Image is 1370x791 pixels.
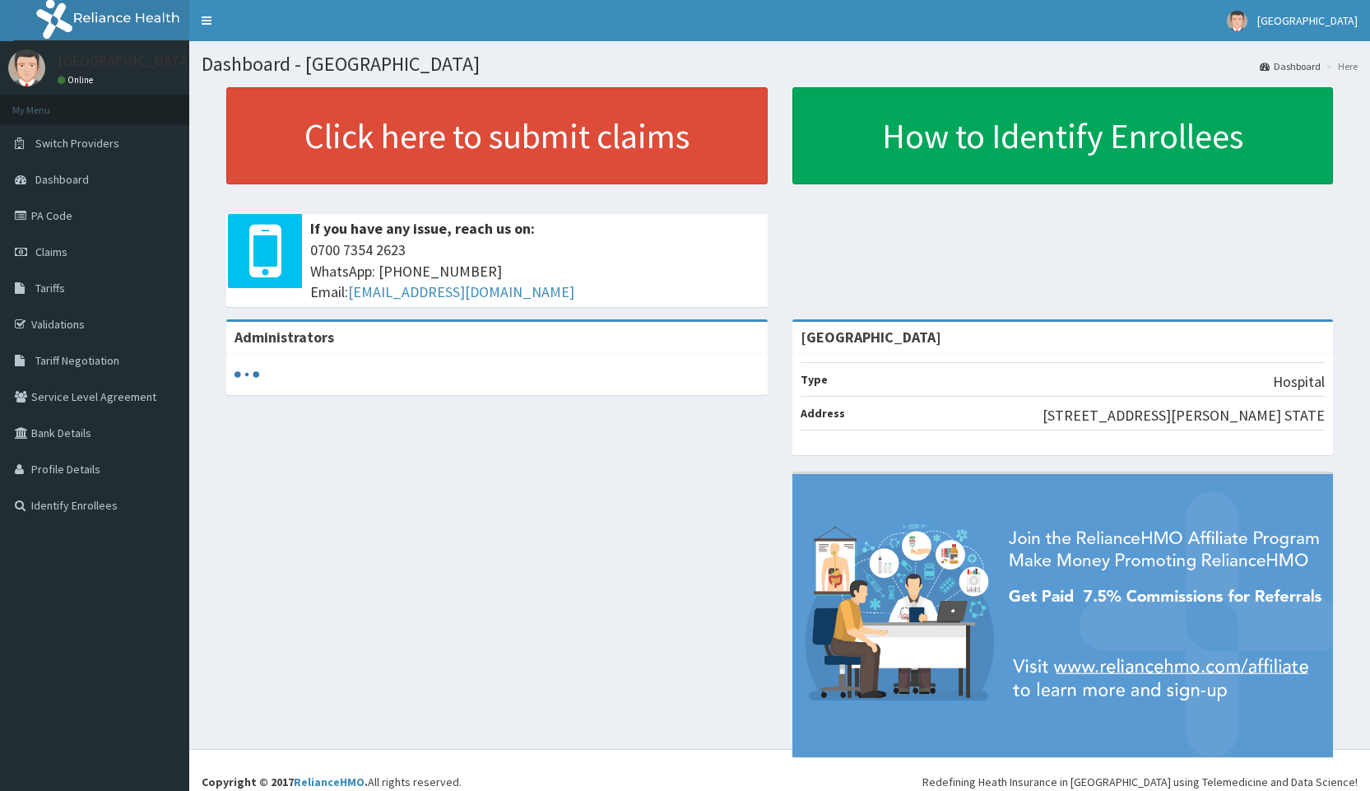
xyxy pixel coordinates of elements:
[58,74,97,86] a: Online
[1227,11,1247,31] img: User Image
[792,87,1334,184] a: How to Identify Enrollees
[35,353,119,368] span: Tariff Negotiation
[235,362,259,387] svg: audio-loading
[792,474,1334,757] img: provider-team-banner.png
[310,219,535,238] b: If you have any issue, reach us on:
[1260,59,1321,73] a: Dashboard
[58,54,193,68] p: [GEOGRAPHIC_DATA]
[801,372,828,387] b: Type
[202,775,368,789] strong: Copyright © 2017 .
[1043,405,1325,426] p: [STREET_ADDRESS][PERSON_NAME] STATE
[35,244,67,259] span: Claims
[226,87,768,184] a: Click here to submit claims
[922,774,1358,790] div: Redefining Heath Insurance in [GEOGRAPHIC_DATA] using Telemedicine and Data Science!
[294,775,365,789] a: RelianceHMO
[310,240,759,303] span: 0700 7354 2623 WhatsApp: [PHONE_NUMBER] Email:
[235,328,334,347] b: Administrators
[801,406,845,421] b: Address
[35,136,119,151] span: Switch Providers
[8,49,45,86] img: User Image
[1322,59,1358,73] li: Here
[35,172,89,187] span: Dashboard
[202,54,1358,75] h1: Dashboard - [GEOGRAPHIC_DATA]
[35,281,65,295] span: Tariffs
[1257,13,1358,28] span: [GEOGRAPHIC_DATA]
[348,282,574,301] a: [EMAIL_ADDRESS][DOMAIN_NAME]
[801,328,941,347] strong: [GEOGRAPHIC_DATA]
[1273,371,1325,393] p: Hospital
